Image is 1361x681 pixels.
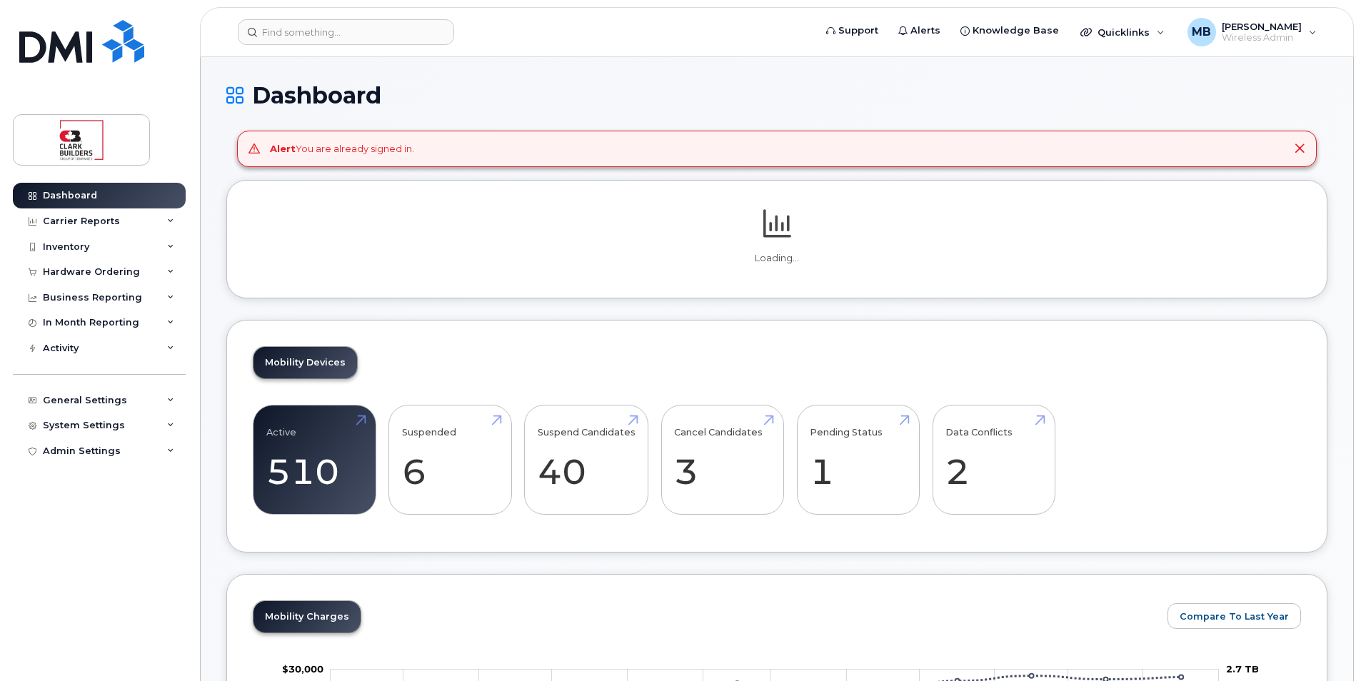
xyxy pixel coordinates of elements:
[1226,663,1259,675] tspan: 2.7 TB
[270,143,296,154] strong: Alert
[538,413,636,507] a: Suspend Candidates 40
[1180,610,1289,623] span: Compare To Last Year
[253,601,361,632] a: Mobility Charges
[810,413,906,507] a: Pending Status 1
[402,413,498,507] a: Suspended 6
[282,663,323,675] g: $0
[674,413,770,507] a: Cancel Candidates 3
[266,413,363,507] a: Active 510
[270,142,414,156] div: You are already signed in.
[945,413,1042,507] a: Data Conflicts 2
[226,83,1327,108] h1: Dashboard
[253,252,1301,265] p: Loading...
[253,347,357,378] a: Mobility Devices
[282,663,323,675] tspan: $30,000
[1167,603,1301,629] button: Compare To Last Year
